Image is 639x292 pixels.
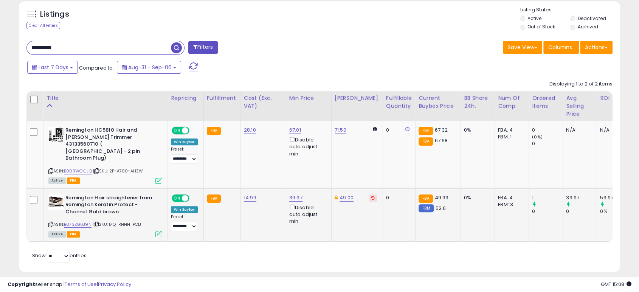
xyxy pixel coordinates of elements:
span: FBA [67,231,80,238]
span: Columns [548,43,572,51]
div: 39.97 [566,194,597,201]
span: 52.6 [436,205,446,212]
span: 67.32 [435,126,448,134]
span: Show: entries [32,252,87,259]
div: ROI [600,94,628,102]
span: All listings currently available for purchase on Amazon [48,177,66,184]
div: Preset: [171,147,198,164]
span: ON [172,195,182,201]
span: ON [172,127,182,134]
div: Current Buybox Price [419,94,458,110]
div: ASIN: [48,194,162,236]
a: 14.99 [244,194,256,202]
small: FBA [419,137,433,146]
strong: Copyright [8,281,35,288]
div: Displaying 1 to 2 of 2 items [549,81,613,88]
div: 0% [600,208,631,215]
div: Num of Comp. [498,94,526,110]
small: FBA [419,127,433,135]
h5: Listings [40,9,69,20]
span: 67.68 [435,137,448,144]
button: Save View [503,41,542,54]
div: FBA: 4 [498,127,523,134]
div: Avg Selling Price [566,94,594,118]
a: Terms of Use [65,281,97,288]
small: FBA [419,194,433,203]
div: BB Share 24h. [464,94,492,110]
b: Remington HC5810 Hair and [PERSON_NAME] Trimmer 43133560710 ( [GEOGRAPHIC_DATA] - 2 pin Bathroom ... [65,127,157,164]
a: 71.50 [335,126,346,134]
span: | SKU: 2P-A700-AHZW [93,168,143,174]
div: Clear All Filters [26,22,60,29]
a: B003WOKJLQ [64,168,92,174]
div: Fulfillable Quantity [386,94,412,110]
span: | SKU: MQ-RHHH-PC1J [93,221,141,227]
p: Listing States: [520,6,620,14]
div: FBA: 4 [498,194,523,201]
div: 0 [386,194,409,201]
a: 49.00 [340,194,354,202]
div: ASIN: [48,127,162,183]
a: 39.97 [289,194,302,202]
small: FBA [207,194,221,203]
div: 0% [464,194,489,201]
small: FBM [419,204,433,212]
span: All listings currently available for purchase on Amazon [48,231,66,238]
div: seller snap | | [8,281,131,288]
span: 2025-09-14 15:08 GMT [601,281,631,288]
div: Win BuyBox [171,206,198,213]
div: 0 [566,208,597,215]
div: FBM: 1 [498,134,523,140]
a: 67.01 [289,126,301,134]
div: 59.97% [600,194,631,201]
div: Cost (Exc. VAT) [244,94,283,110]
div: N/A [566,127,591,134]
div: Win BuyBox [171,138,198,145]
label: Deactivated [578,15,606,22]
button: Aug-31 - Sep-06 [117,61,181,74]
img: 51PwyHIyCdL._SL40_.jpg [48,127,64,142]
div: Min Price [289,94,328,102]
div: N/A [600,127,625,134]
div: Disable auto adjust min [289,135,326,157]
button: Filters [188,41,218,54]
span: OFF [188,127,200,134]
div: Preset: [171,214,198,231]
div: 0 [532,140,563,147]
div: 0 [386,127,409,134]
span: OFF [188,195,200,201]
a: Privacy Policy [98,281,131,288]
span: Compared to: [79,64,114,71]
div: 1 [532,194,563,201]
div: FBM: 3 [498,201,523,208]
label: Archived [578,23,598,30]
a: 28.10 [244,126,256,134]
div: Title [47,94,164,102]
small: (0%) [532,134,543,140]
div: Ordered Items [532,94,560,110]
div: Fulfillment [207,94,237,102]
span: Last 7 Days [39,64,68,71]
img: 51WwrGAzQrL._SL40_.jpg [48,194,64,210]
div: 0 [532,208,563,215]
small: FBA [207,127,221,135]
button: Actions [580,41,613,54]
div: 0% [464,127,489,134]
span: 49.99 [435,194,449,201]
button: Columns [543,41,579,54]
div: 0 [532,127,563,134]
span: Aug-31 - Sep-06 [128,64,172,71]
span: FBA [67,177,80,184]
a: B073ZG6J9N [64,221,92,228]
label: Active [527,15,541,22]
button: Last 7 Days [27,61,78,74]
b: Remington Hair straightener from Remington Keratin Protect - Channel Gold brown [65,194,157,217]
label: Out of Stock [527,23,555,30]
div: Repricing [171,94,200,102]
div: Disable auto adjust min [289,203,326,225]
div: [PERSON_NAME] [335,94,380,102]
